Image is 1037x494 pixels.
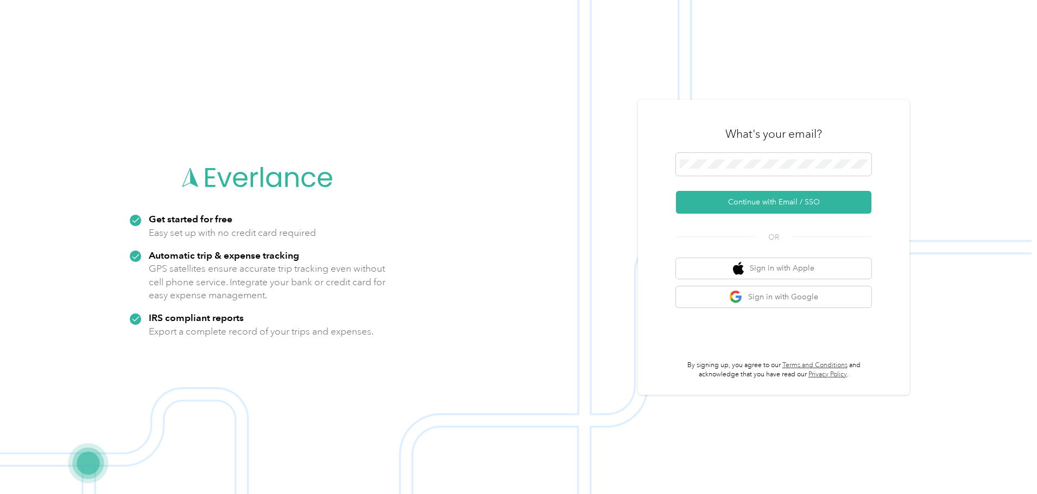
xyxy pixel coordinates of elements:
[676,286,871,307] button: google logoSign in with Google
[729,290,743,304] img: google logo
[782,361,848,369] a: Terms and Conditions
[149,213,232,224] strong: Get started for free
[733,262,744,275] img: apple logo
[149,226,316,240] p: Easy set up with no credit card required
[149,312,244,323] strong: IRS compliant reports
[676,191,871,214] button: Continue with Email / SSO
[725,126,822,142] h3: What's your email?
[149,249,299,261] strong: Automatic trip & expense tracking
[755,232,793,243] span: OR
[676,361,871,380] p: By signing up, you agree to our and acknowledge that you have read our .
[808,370,847,378] a: Privacy Policy
[149,325,374,338] p: Export a complete record of your trips and expenses.
[149,262,386,302] p: GPS satellites ensure accurate trip tracking even without cell phone service. Integrate your bank...
[676,258,871,279] button: apple logoSign in with Apple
